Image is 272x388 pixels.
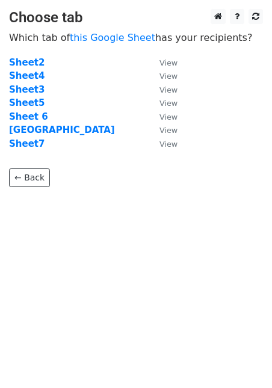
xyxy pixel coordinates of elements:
a: View [147,57,178,68]
p: Which tab of has your recipients? [9,31,263,44]
h3: Choose tab [9,9,263,26]
small: View [159,140,178,149]
small: View [159,99,178,108]
a: Sheet3 [9,84,45,95]
small: View [159,126,178,135]
small: View [159,72,178,81]
a: [GEOGRAPHIC_DATA] [9,125,115,135]
small: View [159,85,178,94]
a: Sheet 6 [9,111,48,122]
a: View [147,97,178,108]
a: Sheet2 [9,57,45,68]
a: View [147,111,178,122]
a: View [147,84,178,95]
a: View [147,125,178,135]
a: ← Back [9,168,50,187]
a: Sheet7 [9,138,45,149]
a: Sheet4 [9,70,45,81]
a: View [147,70,178,81]
a: View [147,138,178,149]
small: View [159,112,178,122]
small: View [159,58,178,67]
a: this Google Sheet [70,32,155,43]
a: Sheet5 [9,97,45,108]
